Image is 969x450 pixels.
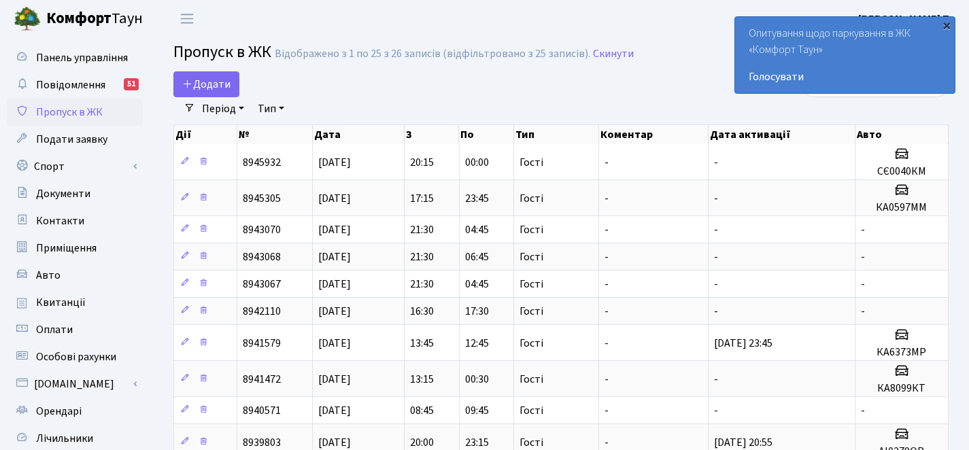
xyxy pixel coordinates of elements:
span: [DATE] [318,277,351,292]
h5: КА8099КТ [861,382,942,395]
span: Повідомлення [36,77,105,92]
span: [DATE] [318,304,351,319]
span: - [605,403,609,418]
span: 12:45 [465,336,489,351]
a: Повідомлення51 [7,71,143,99]
span: 8943068 [243,249,281,264]
span: 00:00 [465,155,489,170]
span: 17:30 [465,304,489,319]
span: 09:45 [465,403,489,418]
span: Квитанції [36,295,86,310]
a: Особові рахунки [7,343,143,370]
span: [DATE] [318,222,351,237]
a: Документи [7,180,143,207]
a: Скинути [593,48,634,60]
span: Особові рахунки [36,349,116,364]
span: - [714,155,718,170]
span: Гості [520,338,543,349]
b: Комфорт [46,7,112,29]
span: Гості [520,279,543,290]
span: Таун [46,7,143,31]
span: - [861,277,865,292]
h5: КА0597ММ [861,201,942,214]
span: 08:45 [410,403,434,418]
span: 00:30 [465,372,489,387]
span: - [605,277,609,292]
span: - [714,249,718,264]
span: 06:45 [465,249,489,264]
span: 23:15 [465,435,489,450]
span: 04:45 [465,222,489,237]
th: Дата активації [709,125,855,144]
h5: КА6373МР [861,346,942,359]
span: 13:45 [410,336,434,351]
a: Оплати [7,316,143,343]
span: Гості [520,374,543,385]
span: 13:15 [410,372,434,387]
span: Панель управління [36,50,128,65]
div: 51 [124,78,139,90]
span: 8942110 [243,304,281,319]
span: - [714,304,718,319]
a: Додати [173,71,239,97]
span: [DATE] 23:45 [714,336,772,351]
span: Лічильники [36,431,93,446]
span: Гості [520,306,543,317]
span: Документи [36,186,90,201]
h5: СЄ0040КМ [861,165,942,178]
span: Додати [182,77,231,92]
span: - [714,222,718,237]
span: Пропуск в ЖК [173,40,271,64]
span: - [605,372,609,387]
a: Спорт [7,153,143,180]
span: 8941472 [243,372,281,387]
span: 17:15 [410,191,434,206]
a: [PERSON_NAME] П. [858,11,953,27]
span: 21:30 [410,222,434,237]
a: Пропуск в ЖК [7,99,143,126]
span: - [714,372,718,387]
div: × [940,18,953,32]
span: - [605,222,609,237]
span: [DATE] [318,435,351,450]
th: По [459,125,514,144]
span: [DATE] [318,403,351,418]
span: 16:30 [410,304,434,319]
span: - [714,277,718,292]
span: - [861,403,865,418]
span: [DATE] [318,191,351,206]
b: [PERSON_NAME] П. [858,12,953,27]
span: - [605,249,609,264]
a: Голосувати [749,69,941,85]
span: [DATE] [318,372,351,387]
th: Тип [514,125,599,144]
span: 20:00 [410,435,434,450]
span: Авто [36,268,61,283]
span: - [605,304,609,319]
span: - [861,249,865,264]
span: Гості [520,157,543,168]
span: 8945305 [243,191,281,206]
a: Подати заявку [7,126,143,153]
div: Відображено з 1 по 25 з 26 записів (відфільтровано з 25 записів). [275,48,590,60]
span: [DATE] [318,249,351,264]
span: - [605,336,609,351]
th: Коментар [599,125,708,144]
span: [DATE] [318,336,351,351]
a: Панель управління [7,44,143,71]
span: Подати заявку [36,132,107,147]
span: 8941579 [243,336,281,351]
a: Приміщення [7,235,143,262]
a: Авто [7,262,143,289]
span: 8943070 [243,222,281,237]
span: Контакти [36,213,84,228]
span: 8940571 [243,403,281,418]
span: 8945932 [243,155,281,170]
th: Дата [313,125,405,144]
span: Оплати [36,322,73,337]
a: Тип [252,97,290,120]
span: Гості [520,193,543,204]
span: Гості [520,437,543,448]
a: Контакти [7,207,143,235]
span: - [714,191,718,206]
